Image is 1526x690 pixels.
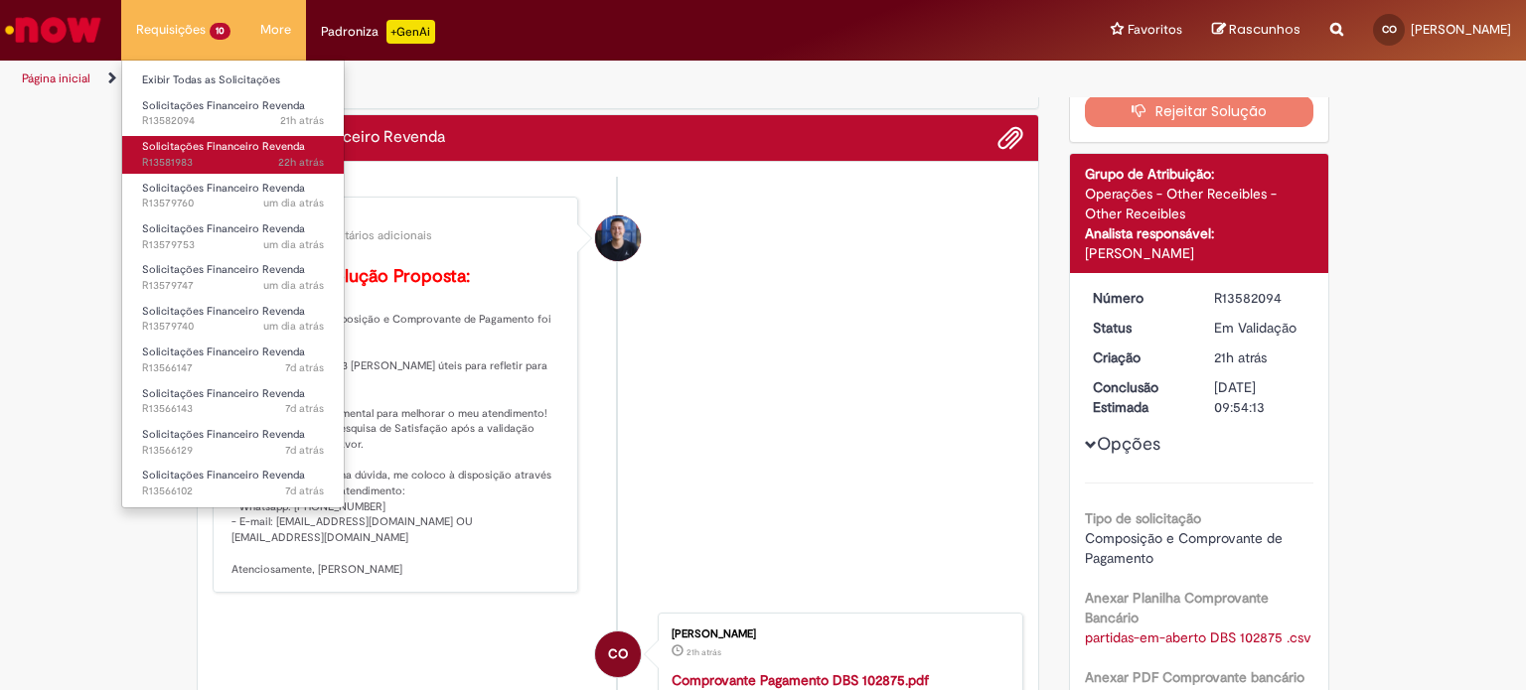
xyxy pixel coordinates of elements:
[263,319,324,334] time: 30/09/2025 08:35:06
[1078,288,1200,308] dt: Número
[285,401,324,416] span: 7d atrás
[278,155,324,170] time: 30/09/2025 14:41:01
[142,401,324,417] span: R13566143
[1382,23,1397,36] span: CO
[122,342,344,378] a: Aberto R13566147 : Solicitações Financeiro Revenda
[142,345,305,359] span: Solicitações Financeiro Revenda
[142,139,305,154] span: Solicitações Financeiro Revenda
[305,227,432,244] small: Comentários adicionais
[386,20,435,44] p: +GenAi
[142,113,324,129] span: R13582094
[263,278,324,293] time: 30/09/2025 08:35:56
[687,646,721,658] span: 21h atrás
[122,69,344,91] a: Exibir Todas as Solicitações
[997,125,1023,151] button: Adicionar anexos
[142,319,324,335] span: R13579740
[263,237,324,252] span: um dia atrás
[1229,20,1300,39] span: Rascunhos
[122,424,344,461] a: Aberto R13566129 : Solicitações Financeiro Revenda
[1085,589,1269,626] b: Anexar Planilha Comprovante Bancário
[122,95,344,132] a: Aberto R13582094 : Solicitações Financeiro Revenda
[122,301,344,338] a: Aberto R13579740 : Solicitações Financeiro Revenda
[285,443,324,458] time: 25/09/2025 11:26:03
[122,218,344,255] a: Aberto R13579753 : Solicitações Financeiro Revenda
[15,61,1002,97] ul: Trilhas de página
[1078,347,1200,367] dt: Criação
[263,237,324,252] time: 30/09/2025 08:36:45
[1411,21,1511,38] span: [PERSON_NAME]
[122,259,344,296] a: Aberto R13579747 : Solicitações Financeiro Revenda
[1085,95,1314,127] button: Rejeitar Solução
[278,155,324,170] span: 22h atrás
[122,178,344,214] a: Aberto R13579760 : Solicitações Financeiro Revenda
[285,483,324,498] span: 7d atrás
[231,212,562,224] div: [PERSON_NAME]
[142,360,324,376] span: R13566147
[263,196,324,210] time: 30/09/2025 08:37:47
[595,215,641,261] div: Wesley Wesley
[142,155,324,171] span: R13581983
[1214,347,1306,367] div: 30/09/2025 14:54:12
[260,20,291,40] span: More
[263,196,324,210] span: um dia atrás
[1214,348,1267,366] span: 21h atrás
[1128,20,1182,40] span: Favoritos
[285,360,324,375] span: 7d atrás
[142,386,305,401] span: Solicitações Financeiro Revenda
[121,60,345,508] ul: Requisições
[285,401,324,416] time: 25/09/2025 11:27:34
[1078,377,1200,417] dt: Conclusão Estimada
[142,181,305,196] span: Solicitações Financeiro Revenda
[142,443,324,459] span: R13566129
[1085,184,1314,223] div: Operações - Other Receibles - Other Receibles
[285,360,324,375] time: 25/09/2025 11:28:10
[142,98,305,113] span: Solicitações Financeiro Revenda
[122,383,344,420] a: Aberto R13566143 : Solicitações Financeiro Revenda
[142,304,305,319] span: Solicitações Financeiro Revenda
[1085,509,1201,527] b: Tipo de solicitação
[1085,223,1314,243] div: Analista responsável:
[285,483,324,498] time: 25/09/2025 11:22:06
[231,267,562,577] p: Prezado(a), Seu chamado de Composição e Comprovante de Pagamento foi concluído. Peço que aguarde ...
[1212,21,1300,40] a: Rascunhos
[1078,318,1200,338] dt: Status
[122,136,344,173] a: Aberto R13581983 : Solicitações Financeiro Revenda
[2,10,104,50] img: ServiceNow
[136,20,206,40] span: Requisições
[142,262,305,277] span: Solicitações Financeiro Revenda
[142,278,324,294] span: R13579747
[280,113,324,128] span: 21h atrás
[142,221,305,236] span: Solicitações Financeiro Revenda
[687,646,721,658] time: 30/09/2025 14:54:00
[1214,377,1306,417] div: [DATE] 09:54:13
[142,237,324,253] span: R13579753
[22,70,90,86] a: Página inicial
[142,483,324,499] span: R13566102
[122,465,344,501] a: Aberto R13566102 : Solicitações Financeiro Revenda
[321,20,435,44] div: Padroniza
[1085,529,1287,567] span: Composição e Comprovante de Pagamento
[210,23,230,40] span: 10
[142,196,324,211] span: R13579760
[595,631,641,677] div: Carlos Oliveira
[672,671,929,689] a: Comprovante Pagamento DBS 102875.pdf
[1214,318,1306,338] div: Em Validação
[142,468,305,483] span: Solicitações Financeiro Revenda
[1085,668,1304,686] b: Anexar PDF Comprovante bancário
[1214,348,1267,366] time: 30/09/2025 14:54:12
[672,628,1002,640] div: [PERSON_NAME]
[285,443,324,458] span: 7d atrás
[142,427,305,442] span: Solicitações Financeiro Revenda
[1085,628,1311,646] a: Download de partidas-em-aberto DBS 102875 .csv
[608,630,628,678] span: CO
[323,265,470,288] b: Solução Proposta:
[1214,288,1306,308] div: R13582094
[263,278,324,293] span: um dia atrás
[263,319,324,334] span: um dia atrás
[1085,164,1314,184] div: Grupo de Atribuição:
[1085,243,1314,263] div: [PERSON_NAME]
